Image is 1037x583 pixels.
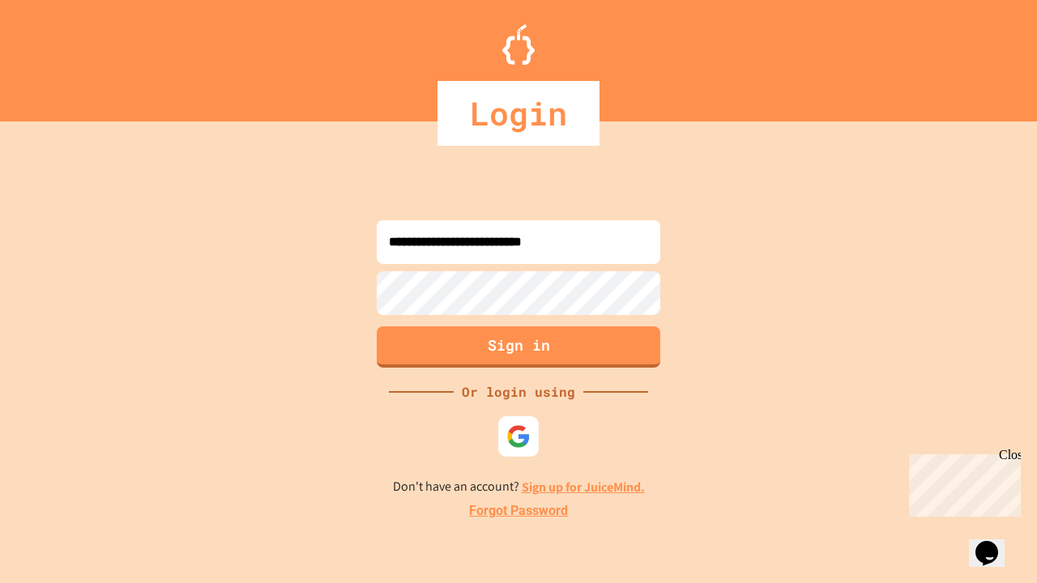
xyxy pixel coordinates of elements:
[377,326,660,368] button: Sign in
[6,6,112,103] div: Chat with us now!Close
[437,81,600,146] div: Login
[506,424,531,449] img: google-icon.svg
[454,382,583,402] div: Or login using
[903,448,1021,517] iframe: chat widget
[522,479,645,496] a: Sign up for JuiceMind.
[969,518,1021,567] iframe: chat widget
[393,477,645,497] p: Don't have an account?
[469,501,568,521] a: Forgot Password
[502,24,535,65] img: Logo.svg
